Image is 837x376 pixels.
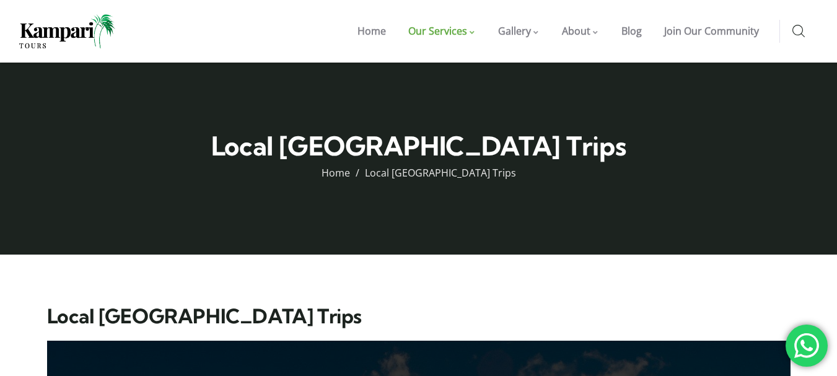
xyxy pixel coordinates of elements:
[786,325,828,367] div: 'Chat
[664,24,759,38] span: Join Our Community
[357,168,516,178] li: Local [GEOGRAPHIC_DATA] Trips
[55,131,783,162] h2: Local [GEOGRAPHIC_DATA] Trips
[621,24,642,38] span: Blog
[19,14,115,48] img: Home
[47,304,791,328] h1: Local [GEOGRAPHIC_DATA] Trips
[408,24,467,38] span: Our Services
[322,166,350,180] a: Home
[357,24,386,38] span: Home
[498,24,531,38] span: Gallery
[562,24,590,38] span: About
